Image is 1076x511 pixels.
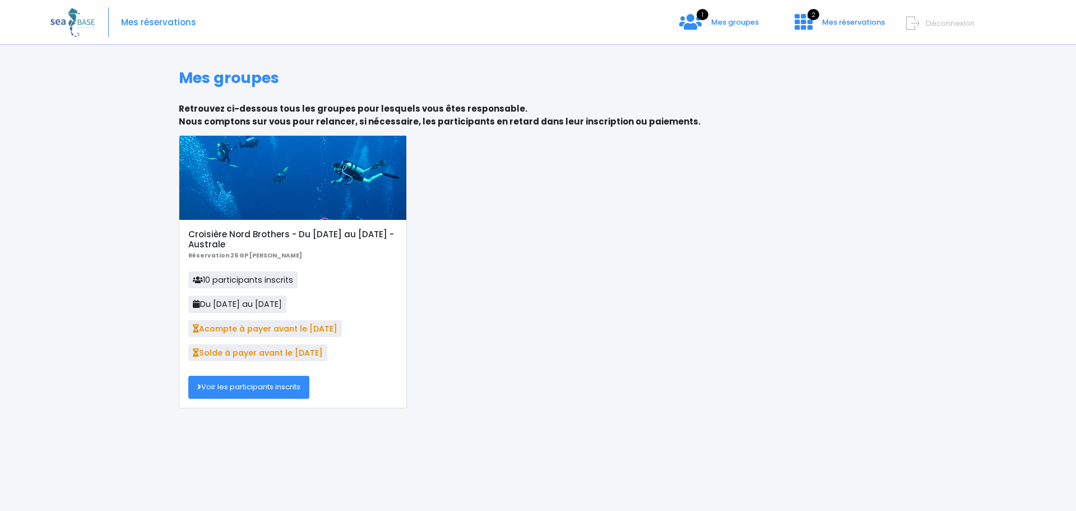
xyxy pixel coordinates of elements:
h1: Mes groupes [179,69,898,87]
b: Réservation 26 GP [PERSON_NAME] [188,251,302,260]
span: Acompte à payer avant le [DATE] [188,320,342,337]
span: Mes réservations [822,17,885,27]
span: 10 participants inscrits [188,271,298,288]
span: 1 [697,9,708,20]
span: Déconnexion [926,18,975,29]
span: Mes groupes [711,17,759,27]
a: Voir les participants inscrits [188,376,309,398]
span: 2 [808,9,819,20]
a: 2 Mes réservations [786,21,892,31]
span: Solde à payer avant le [DATE] [188,344,327,361]
h5: Croisière Nord Brothers - Du [DATE] au [DATE] - Australe [188,229,397,250]
a: 1 Mes groupes [670,21,768,31]
span: Du [DATE] au [DATE] [188,296,286,312]
p: Retrouvez ci-dessous tous les groupes pour lesquels vous êtes responsable. Nous comptons sur vous... [179,103,898,128]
